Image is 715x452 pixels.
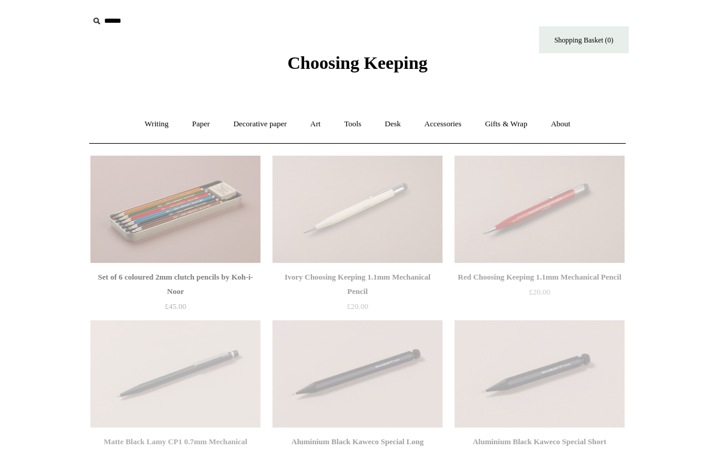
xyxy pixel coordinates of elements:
[540,108,581,140] a: About
[455,320,625,428] a: Aluminium Black Kaweco Special Short Mechanical Pencil Aluminium Black Kaweco Special Short Mecha...
[165,302,186,311] span: £45.00
[272,156,443,263] img: Ivory Choosing Keeping 1.1mm Mechanical Pencil
[455,156,625,263] a: Red Choosing Keeping 1.1mm Mechanical Pencil Red Choosing Keeping 1.1mm Mechanical Pencil
[455,270,625,319] a: Red Choosing Keeping 1.1mm Mechanical Pencil £20.00
[272,156,443,263] a: Ivory Choosing Keeping 1.1mm Mechanical Pencil Ivory Choosing Keeping 1.1mm Mechanical Pencil
[458,270,622,284] div: Red Choosing Keeping 1.1mm Mechanical Pencil
[223,108,298,140] a: Decorative paper
[90,270,260,319] a: Set of 6 coloured 2mm clutch pencils by Koh-i-Noor £45.00
[181,108,221,140] a: Paper
[539,26,629,53] a: Shopping Basket (0)
[474,108,538,140] a: Gifts & Wrap
[90,156,260,263] a: Set of 6 coloured 2mm clutch pencils by Koh-i-Noor Set of 6 coloured 2mm clutch pencils by Koh-i-...
[134,108,180,140] a: Writing
[272,320,443,428] img: Aluminium Black Kaweco Special Long Mechanical Pencil
[414,108,472,140] a: Accessories
[287,62,428,71] a: Choosing Keeping
[334,108,372,140] a: Tools
[455,320,625,428] img: Aluminium Black Kaweco Special Short Mechanical Pencil
[90,320,260,428] a: Matte Black Lamy CP1 0.7mm Mechanical Pencil Matte Black Lamy CP1 0.7mm Mechanical Pencil
[455,156,625,263] img: Red Choosing Keeping 1.1mm Mechanical Pencil
[90,320,260,428] img: Matte Black Lamy CP1 0.7mm Mechanical Pencil
[347,302,368,311] span: £20.00
[272,320,443,428] a: Aluminium Black Kaweco Special Long Mechanical Pencil Aluminium Black Kaweco Special Long Mechani...
[287,53,428,72] span: Choosing Keeping
[275,270,440,299] div: Ivory Choosing Keeping 1.1mm Mechanical Pencil
[529,287,550,296] span: £20.00
[90,156,260,263] img: Set of 6 coloured 2mm clutch pencils by Koh-i-Noor
[93,270,257,299] div: Set of 6 coloured 2mm clutch pencils by Koh-i-Noor
[299,108,331,140] a: Art
[272,270,443,319] a: Ivory Choosing Keeping 1.1mm Mechanical Pencil £20.00
[374,108,412,140] a: Desk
